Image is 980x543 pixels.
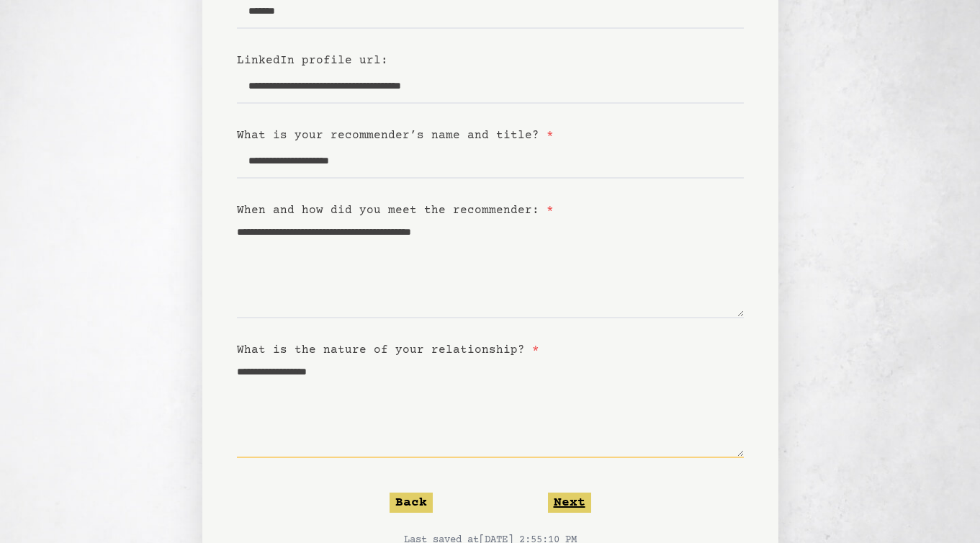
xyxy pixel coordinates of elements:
[237,54,388,67] label: LinkedIn profile url:
[390,493,433,513] button: Back
[237,204,554,217] label: When and how did you meet the recommender:
[237,344,539,356] label: What is the nature of your relationship?
[548,493,591,513] button: Next
[237,129,554,142] label: What is your recommender’s name and title?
